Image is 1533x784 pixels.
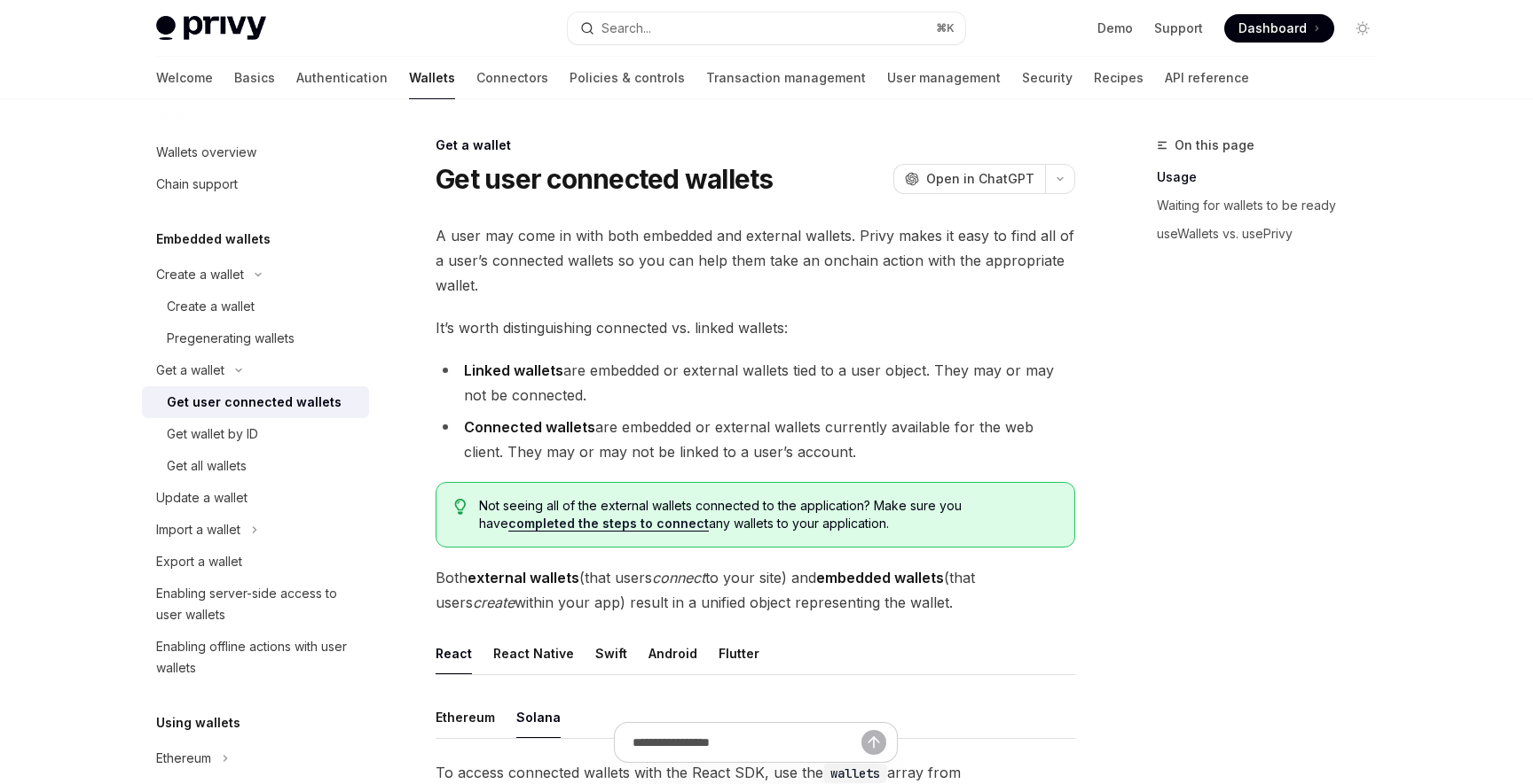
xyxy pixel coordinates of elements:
h5: Using wallets [156,712,240,734]
li: are embedded or external wallets currently available for the web client. They may or may not be l... [436,415,1075,464]
div: Chain support [156,174,238,195]
div: Pregenerating wallets [167,328,295,349]
button: Solana [516,696,561,738]
span: Not seeing all of the external wallets connected to the application? Make sure you have any walle... [479,497,1057,532]
a: Update a wallet [142,482,369,514]
a: Waiting for wallets to be ready [1157,191,1391,220]
a: Transaction management [706,57,866,99]
span: A user may come in with both embedded and external wallets. Privy makes it easy to find all of a ... [436,223,1075,298]
div: Ethereum [156,748,211,769]
a: Connectors [476,57,548,99]
strong: Linked wallets [464,361,563,379]
button: React [436,633,472,674]
button: Toggle dark mode [1348,14,1377,43]
a: Welcome [156,57,213,99]
a: API reference [1165,57,1249,99]
div: Search... [601,18,651,39]
a: Policies & controls [570,57,685,99]
a: Usage [1157,163,1391,191]
button: Swift [595,633,627,674]
a: Authentication [296,57,388,99]
button: Ethereum [436,696,495,738]
a: Demo [1097,19,1133,37]
a: Enabling server-side access to user wallets [142,578,369,631]
a: Pregenerating wallets [142,322,369,354]
a: Export a wallet [142,546,369,578]
div: Get user connected wallets [167,392,342,413]
div: Update a wallet [156,487,248,508]
a: completed the steps to connect [508,516,709,532]
div: Get wallet by ID [167,423,258,445]
a: Recipes [1094,57,1144,99]
a: Get user connected wallets [142,386,369,418]
a: Get wallet by ID [142,418,369,450]
div: Get all wallets [167,455,247,477]
div: Enabling offline actions with user wallets [156,636,358,679]
a: Create a wallet [142,291,369,322]
div: Create a wallet [167,296,255,317]
a: useWallets vs. usePrivy [1157,220,1391,248]
div: Get a wallet [436,136,1075,154]
a: Wallets overview [142,136,369,168]
h1: Get user connected wallets [436,163,774,195]
button: Flutter [719,633,759,674]
a: User management [887,57,1001,99]
a: Basics [234,57,275,99]
div: Import a wallet [156,519,240,540]
a: Get all wallets [142,450,369,482]
span: Both (that users to your site) and (that users within your app) result in a unified object repres... [436,565,1075,615]
span: ⌘ K [936,21,955,35]
strong: external wallets [468,569,579,586]
button: Search...⌘K [568,12,965,44]
li: are embedded or external wallets tied to a user object. They may or may not be connected. [436,358,1075,408]
a: Dashboard [1224,14,1334,43]
img: light logo [156,16,266,41]
a: Security [1022,57,1073,99]
a: Chain support [142,168,369,200]
button: Open in ChatGPT [893,164,1045,194]
div: Create a wallet [156,264,244,285]
a: Support [1154,19,1203,37]
span: Dashboard [1238,19,1307,37]
span: It’s worth distinguishing connected vs. linked wallets: [436,315,1075,340]
svg: Tip [454,499,467,515]
em: create [473,594,515,611]
em: connect [652,569,705,586]
div: Wallets overview [156,142,256,163]
span: On this page [1175,135,1254,156]
a: Enabling offline actions with user wallets [142,631,369,684]
div: Export a wallet [156,551,242,572]
span: Open in ChatGPT [926,170,1034,188]
button: Send message [861,730,886,755]
div: Enabling server-side access to user wallets [156,583,358,625]
button: Android [649,633,697,674]
strong: embedded wallets [816,569,944,586]
div: Get a wallet [156,360,224,381]
strong: Connected wallets [464,418,595,436]
button: React Native [493,633,574,674]
h5: Embedded wallets [156,229,271,250]
a: Wallets [409,57,455,99]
